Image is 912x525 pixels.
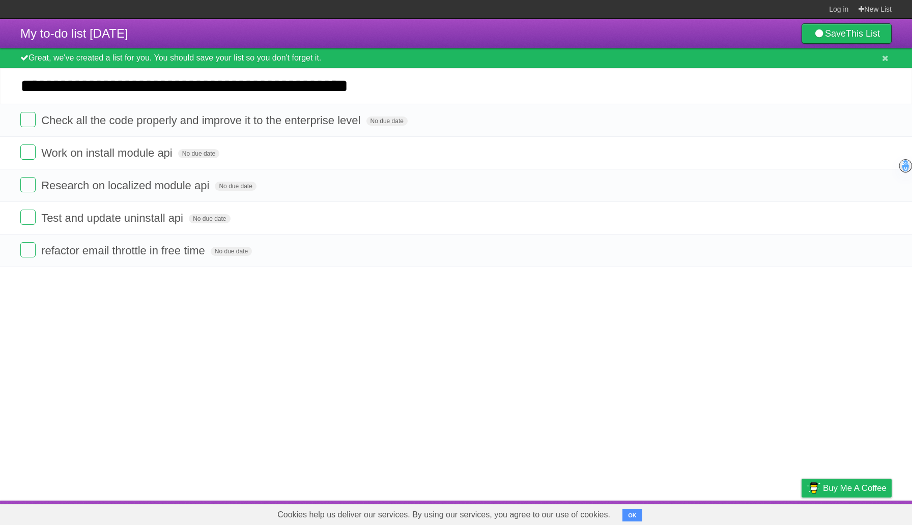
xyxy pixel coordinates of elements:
span: Buy me a coffee [823,479,887,497]
b: This List [846,28,880,39]
a: Terms [754,503,776,522]
label: Done [20,210,36,225]
label: Done [20,242,36,257]
span: No due date [178,149,219,158]
label: Done [20,144,36,160]
span: No due date [215,182,256,191]
label: Done [20,112,36,127]
a: SaveThis List [802,23,892,44]
span: No due date [211,247,252,256]
button: OK [622,509,642,521]
span: No due date [366,116,408,126]
span: Research on localized module api [41,179,212,192]
span: Cookies help us deliver our services. By using our services, you agree to our use of cookies. [267,505,620,525]
a: Suggest a feature [828,503,892,522]
span: Check all the code properly and improve it to the enterprise level [41,114,363,127]
span: Test and update uninstall api [41,212,186,224]
a: Privacy [788,503,815,522]
img: Buy me a coffee [807,479,820,497]
a: Developers [700,503,741,522]
span: My to-do list [DATE] [20,26,128,40]
span: No due date [189,214,230,223]
a: About [666,503,688,522]
span: refactor email throttle in free time [41,244,208,257]
label: Done [20,177,36,192]
span: Work on install module api [41,147,175,159]
a: Buy me a coffee [802,479,892,498]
